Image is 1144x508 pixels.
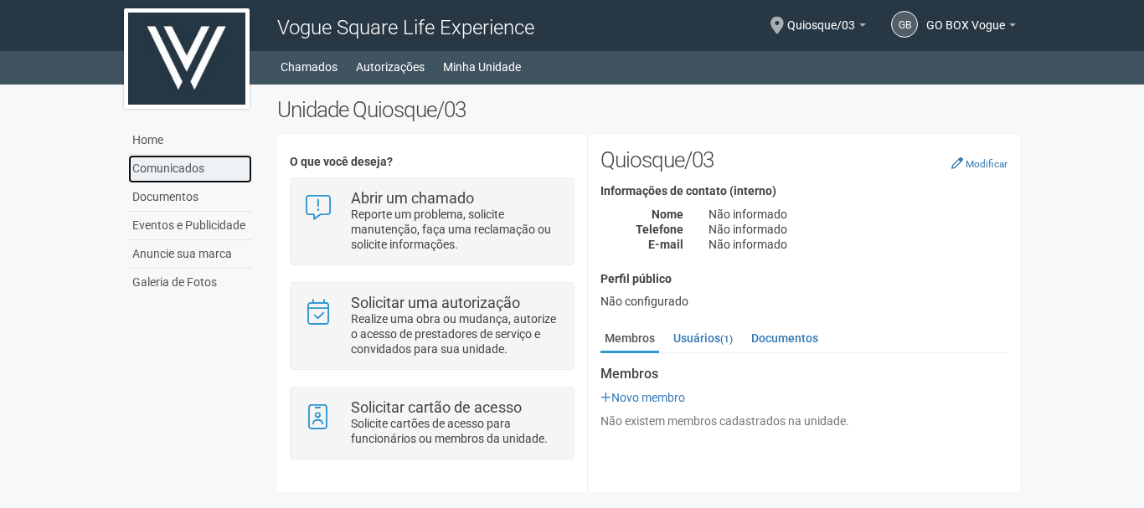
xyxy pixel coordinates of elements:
[951,157,1007,170] a: Modificar
[128,240,252,269] a: Anuncie sua marca
[290,156,574,168] h4: O que você deseja?
[600,273,1007,285] h4: Perfil público
[600,294,1007,309] div: Não configurado
[926,3,1005,32] span: GO BOX Vogue
[747,326,822,351] a: Documentos
[600,326,659,353] a: Membros
[648,238,683,251] strong: E-mail
[787,3,855,32] span: Quiosque/03
[303,295,560,357] a: Solicitar uma autorização Realize uma obra ou mudança, autorize o acesso de prestadores de serviç...
[128,212,252,240] a: Eventos e Publicidade
[652,208,683,221] strong: Nome
[128,269,252,296] a: Galeria de Fotos
[600,147,1007,172] h2: Quiosque/03
[720,333,733,345] small: (1)
[600,367,1007,382] strong: Membros
[128,126,252,155] a: Home
[356,55,425,79] a: Autorizações
[277,97,1020,122] h2: Unidade Quiosque/03
[128,183,252,212] a: Documentos
[303,400,560,446] a: Solicitar cartão de acesso Solicite cartões de acesso para funcionários ou membros da unidade.
[926,21,1016,34] a: GO BOX Vogue
[600,391,685,404] a: Novo membro
[277,16,534,39] span: Vogue Square Life Experience
[351,311,561,357] p: Realize uma obra ou mudança, autorize o acesso de prestadores de serviço e convidados para sua un...
[696,237,1020,252] div: Não informado
[787,21,866,34] a: Quiosque/03
[128,155,252,183] a: Comunicados
[351,189,474,207] strong: Abrir um chamado
[696,222,1020,237] div: Não informado
[303,191,560,252] a: Abrir um chamado Reporte um problema, solicite manutenção, faça uma reclamação ou solicite inform...
[966,158,1007,170] small: Modificar
[891,11,918,38] a: GB
[636,223,683,236] strong: Telefone
[124,8,250,109] img: logo.jpg
[696,207,1020,222] div: Não informado
[600,185,1007,198] h4: Informações de contato (interno)
[351,398,522,416] strong: Solicitar cartão de acesso
[351,294,520,311] strong: Solicitar uma autorização
[281,55,338,79] a: Chamados
[443,55,521,79] a: Minha Unidade
[351,207,561,252] p: Reporte um problema, solicite manutenção, faça uma reclamação ou solicite informações.
[600,413,1007,428] div: Não existem membros cadastrados na unidade.
[351,416,561,446] p: Solicite cartões de acesso para funcionários ou membros da unidade.
[669,326,737,351] a: Usuários(1)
